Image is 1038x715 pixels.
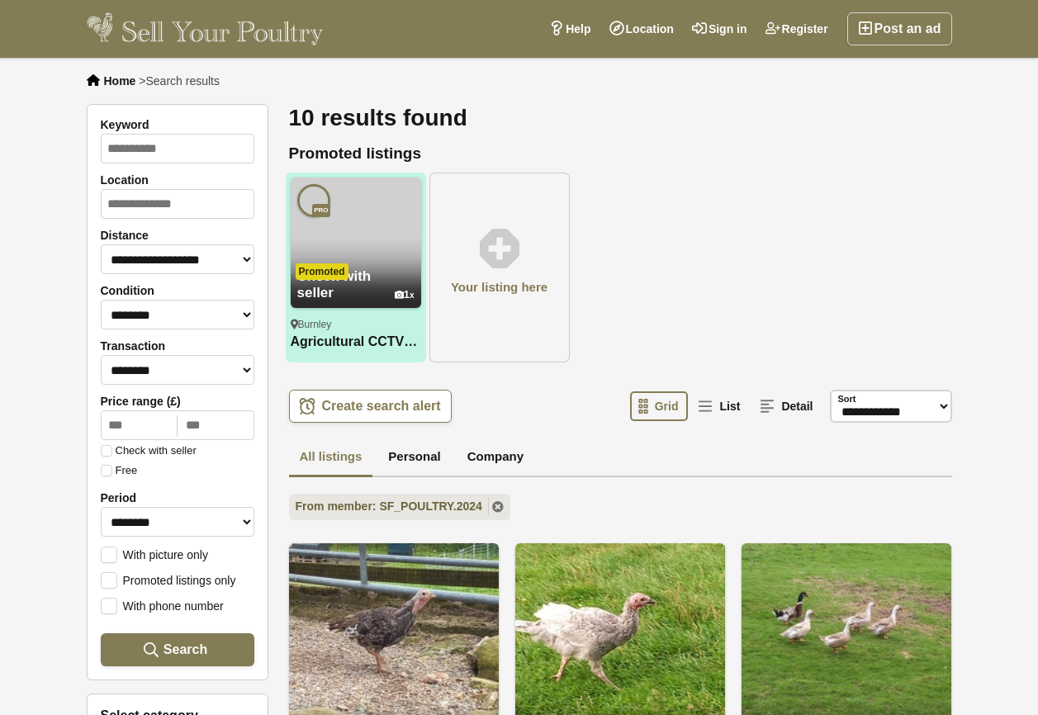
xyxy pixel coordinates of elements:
div: 1 [395,289,415,301]
a: Pro [297,184,330,217]
a: Post an ad [847,12,952,45]
a: Help [540,12,600,45]
span: Detail [781,400,813,413]
a: Location [600,12,683,45]
span: Professional member [312,204,329,217]
h1: 10 results found [289,104,952,132]
label: Transaction [101,339,254,353]
span: Your listing here [451,278,547,297]
li: > [139,74,220,88]
label: Promoted listings only [101,572,236,587]
label: Free [101,465,138,476]
a: All listings [289,439,373,477]
label: With phone number [101,598,224,613]
label: Distance [101,229,254,242]
h2: Promoted listings [289,144,952,163]
a: Home [104,74,136,88]
label: Period [101,491,254,504]
a: Check with seller 1 [291,237,421,308]
label: With picture only [101,547,208,561]
img: Sell Your Poultry [87,12,324,45]
a: Personal [377,439,451,477]
img: AKomm [297,184,330,217]
a: Create search alert [289,390,452,423]
a: Sign in [683,12,756,45]
a: Agricultural CCTV and Wi-Fi solutions [291,334,421,351]
span: Search results [145,74,219,88]
label: Price range (£) [101,395,254,408]
label: Location [101,173,254,187]
span: Promoted [296,263,348,280]
span: Check with seller [297,268,372,301]
span: Grid [655,400,679,413]
a: Grid [630,391,689,421]
label: Sort [838,392,856,406]
a: Detail [751,391,822,421]
button: Search [101,633,254,666]
label: Condition [101,284,254,297]
span: Search [164,642,207,657]
a: From member: SF_POULTRY.2024 [289,494,510,520]
label: Keyword [101,118,254,131]
a: Company [457,439,534,477]
span: Create search alert [322,398,441,414]
a: Your listing here [429,173,570,362]
a: List [690,391,750,421]
a: Register [756,12,837,45]
img: Agricultural CCTV and Wi-Fi solutions [291,178,421,308]
div: Burnley [291,318,421,332]
label: Check with seller [101,445,197,457]
span: List [719,400,740,413]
